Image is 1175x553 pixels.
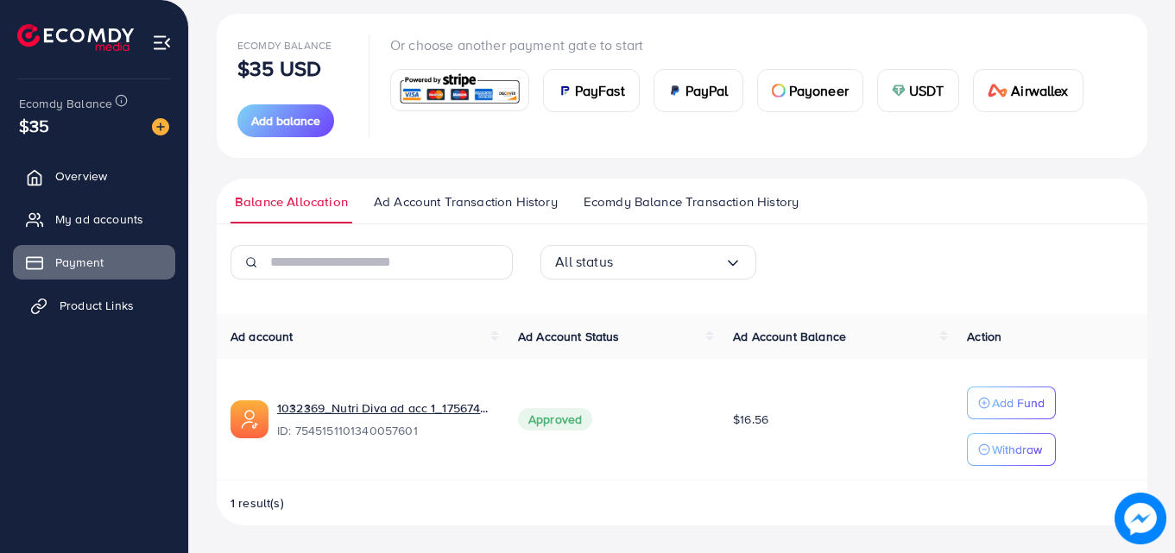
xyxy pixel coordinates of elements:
[558,84,572,97] img: card
[237,104,334,137] button: Add balance
[277,399,490,439] div: <span class='underline'>1032369_Nutri Diva ad acc 1_1756742432079</span></br>7545151101340057601
[877,69,959,112] a: cardUSDT
[733,411,768,428] span: $16.56
[909,80,944,101] span: USDT
[152,33,172,53] img: menu
[277,399,490,417] a: 1032369_Nutri Diva ad acc 1_1756742432079
[152,118,169,135] img: image
[231,328,294,345] span: Ad account
[231,400,268,438] img: ic-ads-acc.e4c84228.svg
[575,80,625,101] span: PayFast
[55,167,107,185] span: Overview
[13,288,175,323] a: Product Links
[13,159,175,193] a: Overview
[231,494,284,512] span: 1 result(s)
[390,35,1097,55] p: Or choose another payment gate to start
[396,72,523,109] img: card
[733,328,846,345] span: Ad Account Balance
[518,328,620,345] span: Ad Account Status
[374,192,558,211] span: Ad Account Transaction History
[1011,80,1068,101] span: Airwallex
[613,248,724,275] input: Search for option
[60,297,134,314] span: Product Links
[973,69,1083,112] a: cardAirwallex
[390,69,529,111] a: card
[19,95,112,112] span: Ecomdy Balance
[55,211,143,228] span: My ad accounts
[518,408,592,430] span: Approved
[13,202,175,236] a: My ad accounts
[988,84,1008,97] img: card
[251,112,320,129] span: Add balance
[237,38,332,53] span: Ecomdy Balance
[992,393,1045,413] p: Add Fund
[17,24,134,51] img: logo
[543,69,640,112] a: cardPayFast
[540,245,756,280] div: Search for option
[277,422,490,439] span: ID: 7545151101340057601
[685,80,729,101] span: PayPal
[235,192,348,211] span: Balance Allocation
[654,69,743,112] a: cardPayPal
[967,386,1056,419] button: Add Fund
[668,84,682,97] img: card
[992,439,1042,460] p: Withdraw
[967,433,1056,466] button: Withdraw
[892,84,906,97] img: card
[757,69,863,112] a: cardPayoneer
[555,248,613,275] span: All status
[55,254,104,271] span: Payment
[789,80,849,101] span: Payoneer
[19,113,49,138] span: $35
[1115,493,1166,544] img: image
[967,328,1001,345] span: Action
[13,245,175,280] a: Payment
[772,84,786,97] img: card
[584,192,799,211] span: Ecomdy Balance Transaction History
[237,58,321,79] p: $35 USD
